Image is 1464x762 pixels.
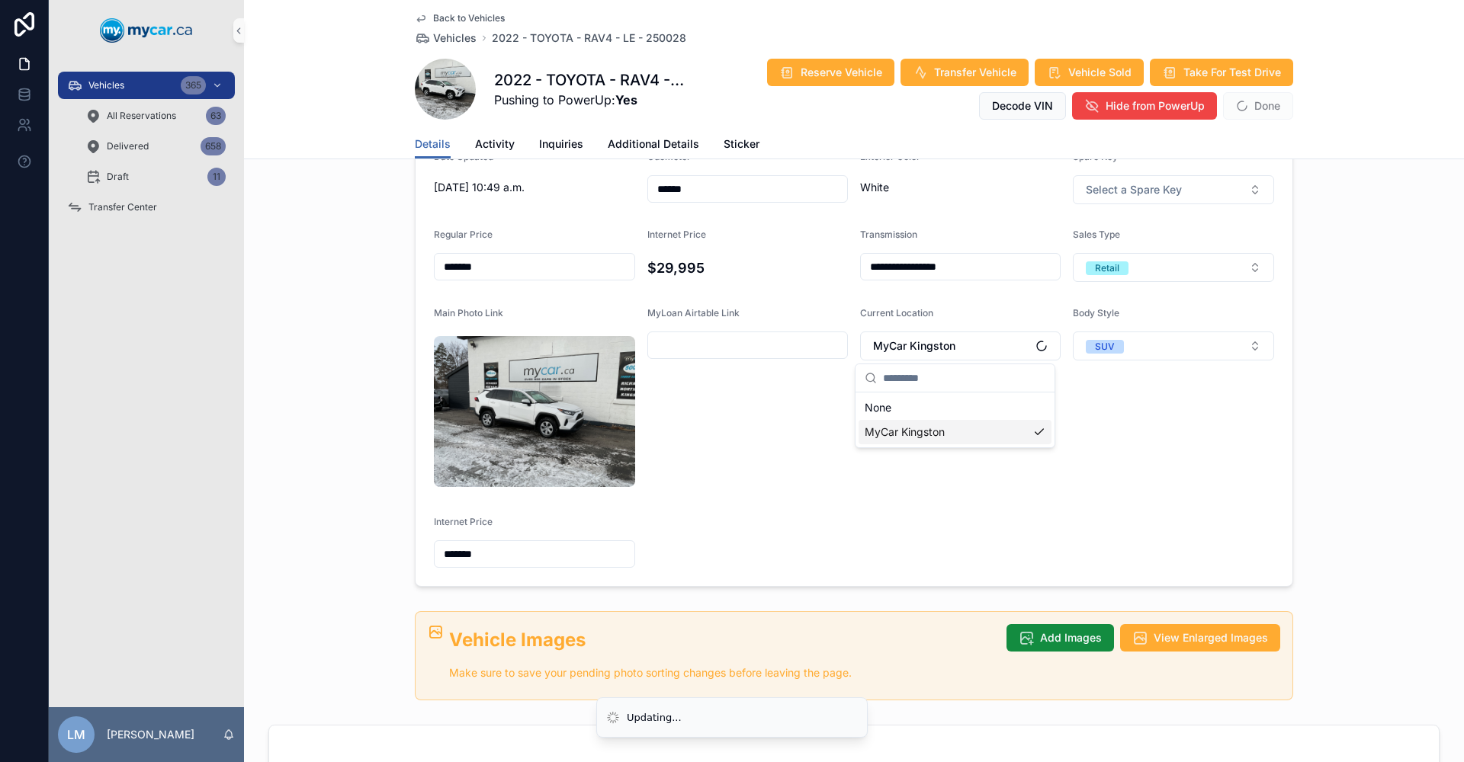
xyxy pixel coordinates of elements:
[647,229,706,240] span: Internet Price
[207,168,226,186] div: 11
[860,307,933,319] span: Current Location
[608,130,699,161] a: Additional Details
[860,229,917,240] span: Transmission
[1095,340,1115,354] div: SUV
[88,79,124,91] span: Vehicles
[1073,331,1274,360] button: Select Button
[449,627,994,682] div: ## Vehicle Images Make sure to save your pending photo sorting changes before leaving the page.
[627,710,682,725] div: Updating...
[415,30,477,46] a: Vehicles
[767,59,894,86] button: Reserve Vehicle
[1154,630,1268,645] span: View Enlarged Images
[865,424,945,440] span: MyCar Kingston
[434,229,493,240] span: Regular Price
[415,12,505,24] a: Back to Vehicles
[58,72,235,99] a: Vehicles365
[539,136,583,152] span: Inquiries
[934,65,1016,80] span: Transfer Vehicle
[873,338,955,354] span: MyCar Kingston
[201,137,226,155] div: 658
[979,92,1066,120] button: Decode VIN
[475,136,515,152] span: Activity
[539,130,583,161] a: Inquiries
[1120,624,1280,652] button: View Enlarged Images
[1095,261,1119,275] div: Retail
[434,336,635,487] img: uc
[58,194,235,221] a: Transfer Center
[1086,182,1182,197] span: Select a Spare Key
[1073,229,1120,240] span: Sales Type
[434,516,493,527] span: Internet Price
[1073,307,1119,319] span: Body Style
[992,98,1053,114] span: Decode VIN
[856,392,1055,447] div: Suggestions
[801,65,882,80] span: Reserve Vehicle
[494,69,684,91] h1: 2022 - TOYOTA - RAV4 - LE - 250028
[615,92,637,107] strong: Yes
[860,331,1061,360] button: Select Button
[1068,65,1132,80] span: Vehicle Sold
[415,136,451,152] span: Details
[492,30,686,46] a: 2022 - TOYOTA - RAV4 - LE - 250028
[433,12,505,24] span: Back to Vehicles
[107,727,194,742] p: [PERSON_NAME]
[494,91,684,109] span: Pushing to PowerUp:
[647,307,740,319] span: MyLoan Airtable Link
[107,110,176,122] span: All Reservations
[100,18,193,43] img: App logo
[76,133,235,160] a: Delivered658
[1072,92,1217,120] button: Hide from PowerUp
[49,61,244,241] div: scrollable content
[433,30,477,46] span: Vehicles
[76,102,235,130] a: All Reservations63
[1106,98,1205,114] span: Hide from PowerUp
[647,258,849,278] h4: $29,995
[107,140,149,152] span: Delivered
[76,163,235,190] a: Draft11
[1150,59,1293,86] button: Take For Test Drive
[449,664,994,682] p: Make sure to save your pending photo sorting changes before leaving the page.
[181,76,206,94] div: 365
[475,130,515,161] a: Activity
[1073,175,1274,204] button: Select Button
[859,395,1051,420] div: None
[608,136,699,152] span: Additional Details
[434,180,635,195] span: [DATE] 10:49 a.m.
[88,201,157,213] span: Transfer Center
[1040,630,1102,645] span: Add Images
[1183,65,1281,80] span: Take For Test Drive
[1073,253,1274,282] button: Select Button
[1035,59,1144,86] button: Vehicle Sold
[434,307,503,319] span: Main Photo Link
[67,725,85,744] span: LM
[1006,624,1114,652] button: Add Images
[860,180,1061,195] span: White
[901,59,1029,86] button: Transfer Vehicle
[449,627,994,652] h2: Vehicle Images
[724,130,759,161] a: Sticker
[415,130,451,159] a: Details
[107,171,129,183] span: Draft
[724,136,759,152] span: Sticker
[206,107,226,125] div: 63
